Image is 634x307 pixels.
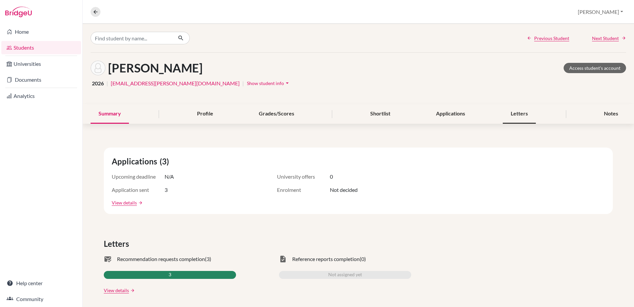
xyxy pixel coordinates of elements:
a: Students [1,41,81,54]
span: N/A [165,173,174,181]
a: Help center [1,277,81,290]
img: Fatima Kasmani's avatar [91,61,105,75]
span: 3 [169,271,171,279]
span: (3) [205,255,211,263]
a: View details [104,287,129,294]
span: Recommendation requests completion [117,255,205,263]
a: Home [1,25,81,38]
div: Notes [596,104,626,124]
div: Letters [503,104,536,124]
span: 0 [330,173,333,181]
span: Show student info [247,80,284,86]
a: [EMAIL_ADDRESS][PERSON_NAME][DOMAIN_NAME] [111,79,240,87]
span: (3) [160,155,172,167]
div: Applications [428,104,473,124]
button: [PERSON_NAME] [575,6,626,18]
a: Access student's account [564,63,626,73]
button: Show student infoarrow_drop_down [247,78,291,88]
div: Shortlist [362,104,398,124]
span: Application sent [112,186,165,194]
span: 2026 [92,79,104,87]
span: Not assigned yet [328,271,362,279]
a: View details [112,199,137,206]
span: Upcoming deadline [112,173,165,181]
span: 3 [165,186,168,194]
span: | [106,79,108,87]
span: | [242,79,244,87]
a: arrow_forward [129,288,135,293]
span: Previous Student [534,35,569,42]
span: (0) [360,255,366,263]
div: Profile [189,104,221,124]
a: Universities [1,57,81,70]
a: Community [1,292,81,306]
a: Documents [1,73,81,86]
span: University offers [277,173,330,181]
span: Not decided [330,186,358,194]
input: Find student by name... [91,32,173,44]
h1: [PERSON_NAME] [108,61,203,75]
span: Applications [112,155,160,167]
a: Analytics [1,89,81,103]
span: Letters [104,238,132,250]
span: Reference reports completion [292,255,360,263]
span: Enrolment [277,186,330,194]
span: mark_email_read [104,255,112,263]
span: Next Student [592,35,619,42]
span: task [279,255,287,263]
img: Bridge-U [5,7,32,17]
div: Grades/Scores [251,104,302,124]
a: Previous Student [527,35,569,42]
i: arrow_drop_down [284,80,291,86]
div: Summary [91,104,129,124]
a: arrow_forward [137,200,143,205]
a: Next Student [592,35,626,42]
